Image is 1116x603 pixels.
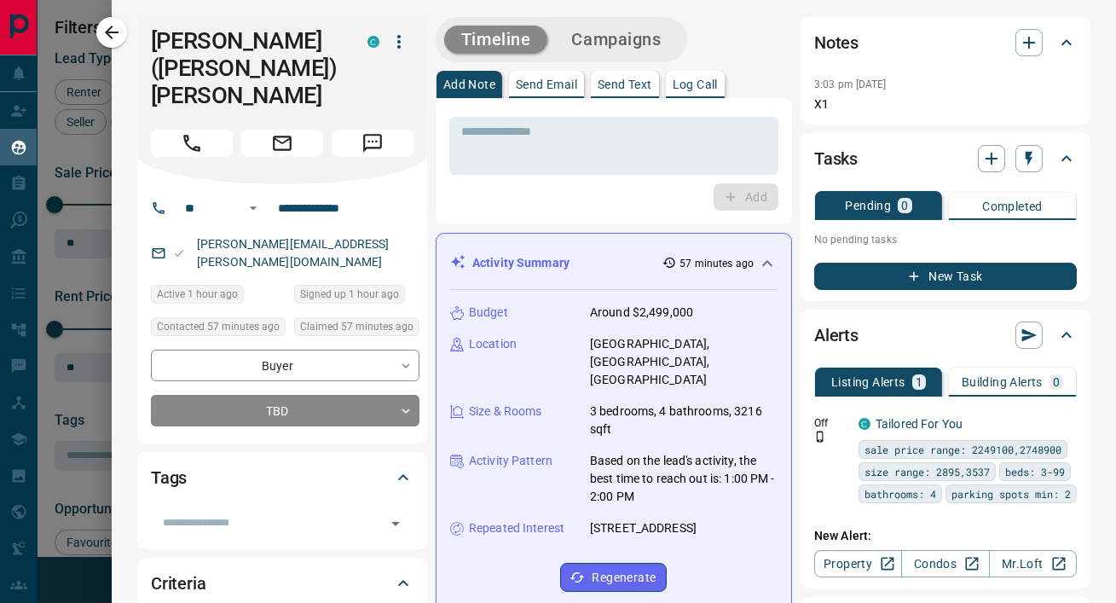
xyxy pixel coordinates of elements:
[814,263,1077,290] button: New Task
[814,138,1077,179] div: Tasks
[469,304,508,322] p: Budget
[814,22,1077,63] div: Notes
[673,78,718,90] p: Log Call
[679,256,754,271] p: 57 minutes ago
[151,285,286,309] div: Tue Aug 12 2025
[814,550,902,577] a: Property
[197,237,390,269] a: [PERSON_NAME][EMAIL_ADDRESS][PERSON_NAME][DOMAIN_NAME]
[814,322,859,349] h2: Alerts
[367,36,379,48] div: condos.ca
[845,200,891,212] p: Pending
[989,550,1077,577] a: Mr.Loft
[831,376,905,388] p: Listing Alerts
[516,78,577,90] p: Send Email
[814,145,858,172] h2: Tasks
[590,519,697,537] p: [STREET_ADDRESS]
[294,285,419,309] div: Tue Aug 12 2025
[151,457,413,498] div: Tags
[151,570,206,597] h2: Criteria
[916,376,922,388] p: 1
[444,26,548,54] button: Timeline
[151,317,286,341] div: Tue Aug 12 2025
[876,417,963,431] a: Tailored For You
[901,200,908,212] p: 0
[814,527,1077,545] p: New Alert:
[814,78,887,90] p: 3:03 pm [DATE]
[450,247,778,279] div: Activity Summary57 minutes ago
[590,452,778,506] p: Based on the lead's activity, the best time to reach out is: 1:00 PM - 2:00 PM
[598,78,652,90] p: Send Text
[469,452,552,470] p: Activity Pattern
[982,200,1043,212] p: Completed
[157,318,280,335] span: Contacted 57 minutes ago
[157,286,238,303] span: Active 1 hour ago
[332,130,413,157] span: Message
[469,335,517,353] p: Location
[864,463,990,480] span: size range: 2895,3537
[151,27,342,109] h1: [PERSON_NAME] ([PERSON_NAME]) [PERSON_NAME]
[294,317,419,341] div: Tue Aug 12 2025
[590,335,778,389] p: [GEOGRAPHIC_DATA], [GEOGRAPHIC_DATA], [GEOGRAPHIC_DATA]
[814,415,848,431] p: Off
[469,519,564,537] p: Repeated Interest
[864,485,936,502] span: bathrooms: 4
[814,431,826,443] svg: Push Notification Only
[814,315,1077,356] div: Alerts
[814,227,1077,252] p: No pending tasks
[151,395,419,426] div: TBD
[151,464,187,491] h2: Tags
[151,130,233,157] span: Call
[300,318,413,335] span: Claimed 57 minutes ago
[864,441,1061,458] span: sale price range: 2249100,2748900
[554,26,678,54] button: Campaigns
[241,130,323,157] span: Email
[151,350,419,381] div: Buyer
[300,286,399,303] span: Signed up 1 hour ago
[962,376,1043,388] p: Building Alerts
[951,485,1071,502] span: parking spots min: 2
[1053,376,1060,388] p: 0
[901,550,989,577] a: Condos
[472,254,570,272] p: Activity Summary
[173,247,185,259] svg: Email Valid
[814,96,1077,113] p: X1
[469,403,542,420] p: Size & Rooms
[560,563,667,592] button: Regenerate
[1005,463,1065,480] span: beds: 3-99
[443,78,495,90] p: Add Note
[384,512,408,536] button: Open
[814,29,859,56] h2: Notes
[859,418,870,430] div: condos.ca
[590,403,778,438] p: 3 bedrooms, 4 bathrooms, 3216 sqft
[590,304,693,322] p: Around $2,499,000
[243,198,263,218] button: Open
